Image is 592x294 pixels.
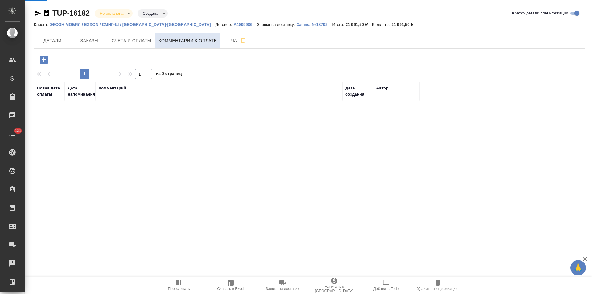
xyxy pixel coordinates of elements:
div: Комментарий [99,85,126,91]
button: Добавить комментарий [35,53,52,66]
button: Заявка №18702 [297,22,332,28]
div: Не оплачена [95,9,133,18]
a: 121 [2,126,23,142]
svg: Подписаться [240,37,247,44]
div: Новая дата оплаты [37,85,62,97]
p: 21 991,50 ₽ [392,22,418,27]
span: 121 [11,128,25,134]
span: 🙏 [573,261,583,274]
button: 🙏 [570,260,586,275]
button: Скопировать ссылку [43,10,50,17]
p: К оплате: [372,22,392,27]
p: Заявка №18702 [297,22,332,27]
span: Детали [38,37,67,45]
span: Заказы [75,37,104,45]
button: Создана [141,11,160,16]
button: Не оплачена [98,11,125,16]
button: Скопировать ссылку для ЯМессенджера [34,10,41,17]
a: A4009986 [233,22,257,27]
p: Клиент: [34,22,50,27]
div: Дата создания [345,85,370,97]
div: Автор [376,85,388,91]
span: Счета и оплаты [112,37,151,45]
p: Договор: [216,22,234,27]
span: Комментарии к оплате [159,37,217,45]
div: Дата напоминания [68,85,95,97]
a: TUP-16182 [52,9,90,17]
p: 21 991,50 ₽ [346,22,372,27]
p: Заявки на доставку: [257,22,297,27]
span: Кратко детали спецификации [512,10,568,16]
div: Не оплачена [138,9,167,18]
p: Итого: [332,22,345,27]
span: Чат [224,37,254,44]
span: из 0 страниц [156,70,182,79]
a: ЭКСОН МОБИЛ / EXXON / СМНГ-Ш / [GEOGRAPHIC_DATA]-[GEOGRAPHIC_DATA] [50,22,215,27]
